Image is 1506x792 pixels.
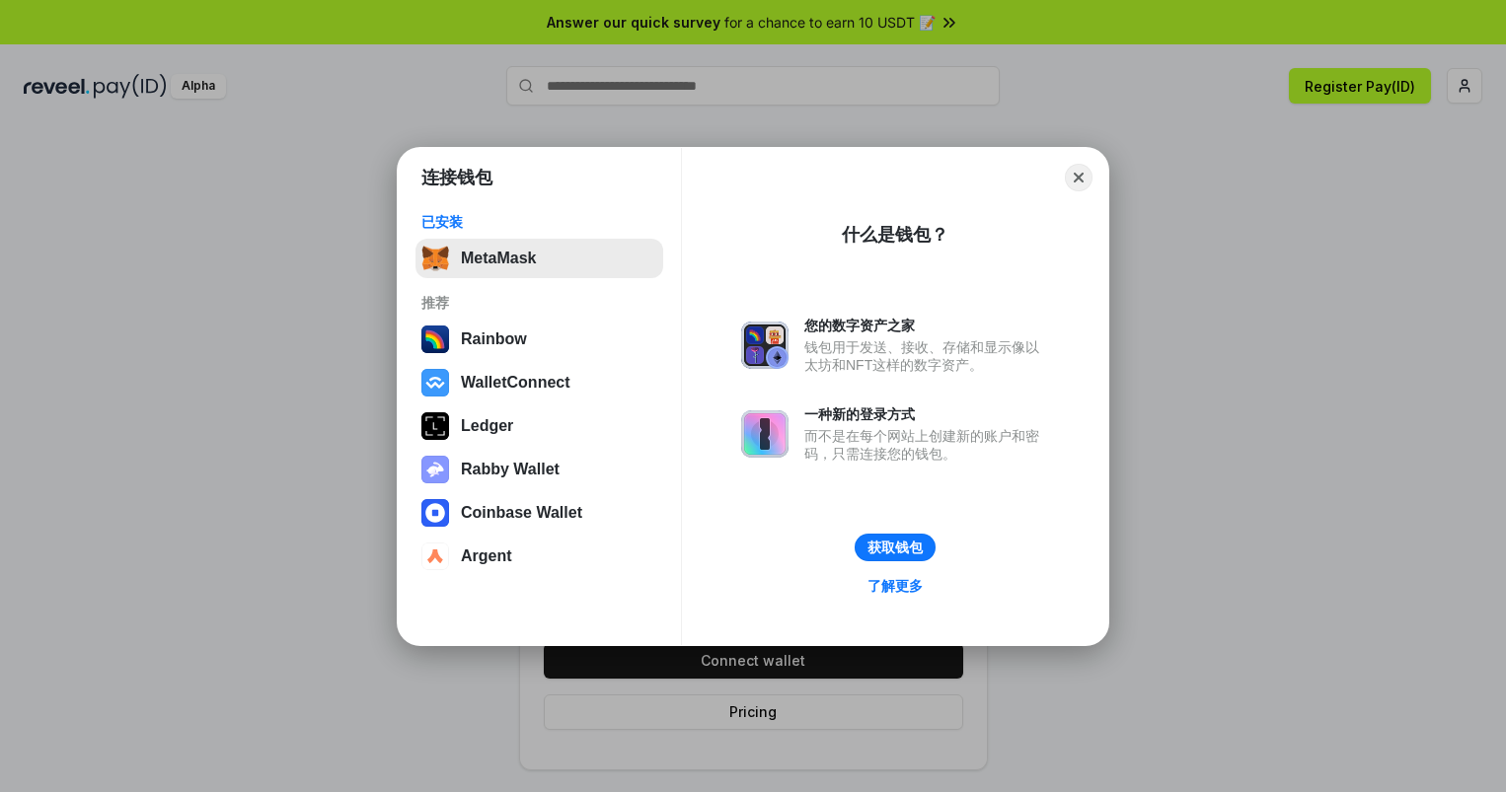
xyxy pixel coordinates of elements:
div: MetaMask [461,250,536,267]
img: svg+xml,%3Csvg%20width%3D%22120%22%20height%3D%22120%22%20viewBox%3D%220%200%20120%20120%22%20fil... [421,325,449,353]
button: Close [1065,164,1092,191]
h1: 连接钱包 [421,166,492,189]
div: WalletConnect [461,374,570,392]
button: WalletConnect [415,363,663,402]
button: Argent [415,537,663,576]
button: Rabby Wallet [415,450,663,489]
div: Rainbow [461,330,527,348]
div: Coinbase Wallet [461,504,582,522]
img: svg+xml,%3Csvg%20width%3D%2228%22%20height%3D%2228%22%20viewBox%3D%220%200%2028%2028%22%20fill%3D... [421,542,449,570]
button: Rainbow [415,320,663,359]
div: 已安装 [421,213,657,231]
div: Argent [461,547,512,565]
button: MetaMask [415,239,663,278]
img: svg+xml,%3Csvg%20xmlns%3D%22http%3A%2F%2Fwww.w3.org%2F2000%2Fsvg%22%20fill%3D%22none%22%20viewBox... [741,410,789,458]
div: 而不是在每个网站上创建新的账户和密码，只需连接您的钱包。 [804,427,1049,463]
div: 什么是钱包？ [842,223,948,247]
div: Ledger [461,417,513,435]
img: svg+xml,%3Csvg%20xmlns%3D%22http%3A%2F%2Fwww.w3.org%2F2000%2Fsvg%22%20width%3D%2228%22%20height%3... [421,412,449,440]
button: Coinbase Wallet [415,493,663,533]
button: Ledger [415,406,663,446]
div: 钱包用于发送、接收、存储和显示像以太坊和NFT这样的数字资产。 [804,338,1049,374]
div: 推荐 [421,294,657,312]
img: svg+xml,%3Csvg%20width%3D%2228%22%20height%3D%2228%22%20viewBox%3D%220%200%2028%2028%22%20fill%3D... [421,369,449,396]
div: 您的数字资产之家 [804,317,1049,334]
img: svg+xml,%3Csvg%20xmlns%3D%22http%3A%2F%2Fwww.w3.org%2F2000%2Fsvg%22%20fill%3D%22none%22%20viewBox... [421,456,449,483]
button: 获取钱包 [855,534,936,561]
a: 了解更多 [856,573,935,599]
img: svg+xml,%3Csvg%20xmlns%3D%22http%3A%2F%2Fwww.w3.org%2F2000%2Fsvg%22%20fill%3D%22none%22%20viewBox... [741,322,789,369]
div: Rabby Wallet [461,461,560,478]
img: svg+xml,%3Csvg%20fill%3D%22none%22%20height%3D%2233%22%20viewBox%3D%220%200%2035%2033%22%20width%... [421,245,449,272]
img: svg+xml,%3Csvg%20width%3D%2228%22%20height%3D%2228%22%20viewBox%3D%220%200%2028%2028%22%20fill%3D... [421,499,449,527]
div: 了解更多 [867,577,923,595]
div: 一种新的登录方式 [804,405,1049,423]
div: 获取钱包 [867,539,923,556]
